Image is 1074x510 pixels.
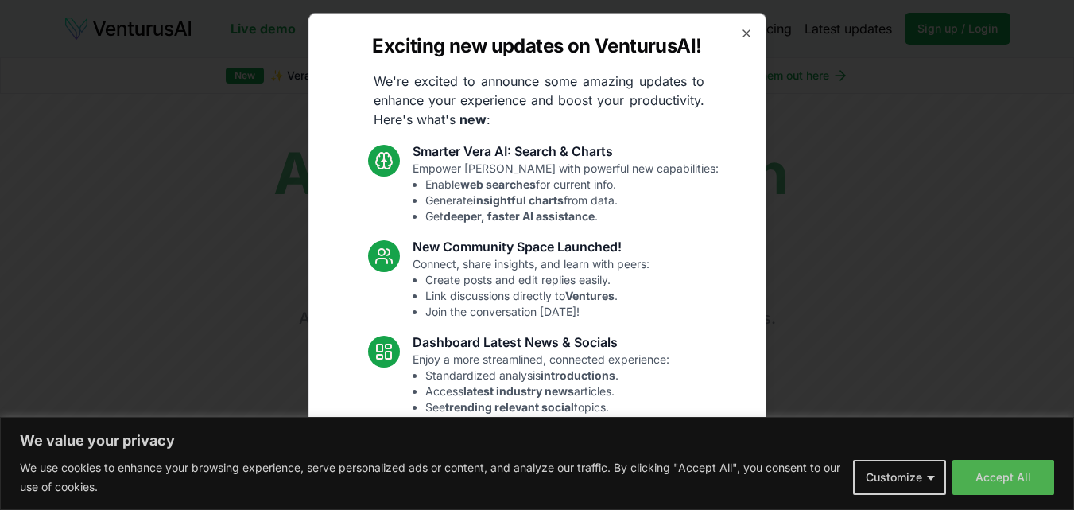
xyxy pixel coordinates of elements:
[425,399,669,415] li: See topics.
[425,383,669,399] li: Access articles.
[425,192,719,208] li: Generate from data.
[445,399,574,413] strong: trending relevant social
[413,255,649,319] p: Connect, share insights, and learn with peers:
[460,177,536,190] strong: web searches
[565,288,615,302] strong: Ventures
[425,303,649,319] li: Join the conversation [DATE]!
[425,271,649,287] li: Create posts and edit replies easily.
[425,367,669,383] li: Standardized analysis .
[425,208,719,224] li: Get .
[413,332,669,351] h3: Dashboard Latest News & Socials
[425,287,649,303] li: Link discussions directly to .
[361,71,717,128] p: We're excited to announce some amazing updates to enhance your experience and boost your producti...
[425,494,657,510] li: Enhanced overall UI consistency.
[413,446,657,510] p: Smoother performance and improved usability:
[473,193,564,206] strong: insightful charts
[425,462,657,478] li: Resolved Vera chart loading issue.
[413,160,719,224] p: Empower [PERSON_NAME] with powerful new capabilities:
[413,141,719,160] h3: Smarter Vera AI: Search & Charts
[444,208,595,222] strong: deeper, faster AI assistance
[459,111,487,127] strong: new
[413,236,649,255] h3: New Community Space Launched!
[372,33,701,58] h2: Exciting new updates on VenturusAI!
[541,368,615,381] strong: introductions
[425,176,719,192] li: Enable for current info.
[413,351,669,415] p: Enjoy a more streamlined, connected experience:
[463,383,574,397] strong: latest industry news
[413,427,657,446] h3: Fixes and UI Polish
[425,478,657,494] li: Fixed mobile chat & sidebar glitches.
